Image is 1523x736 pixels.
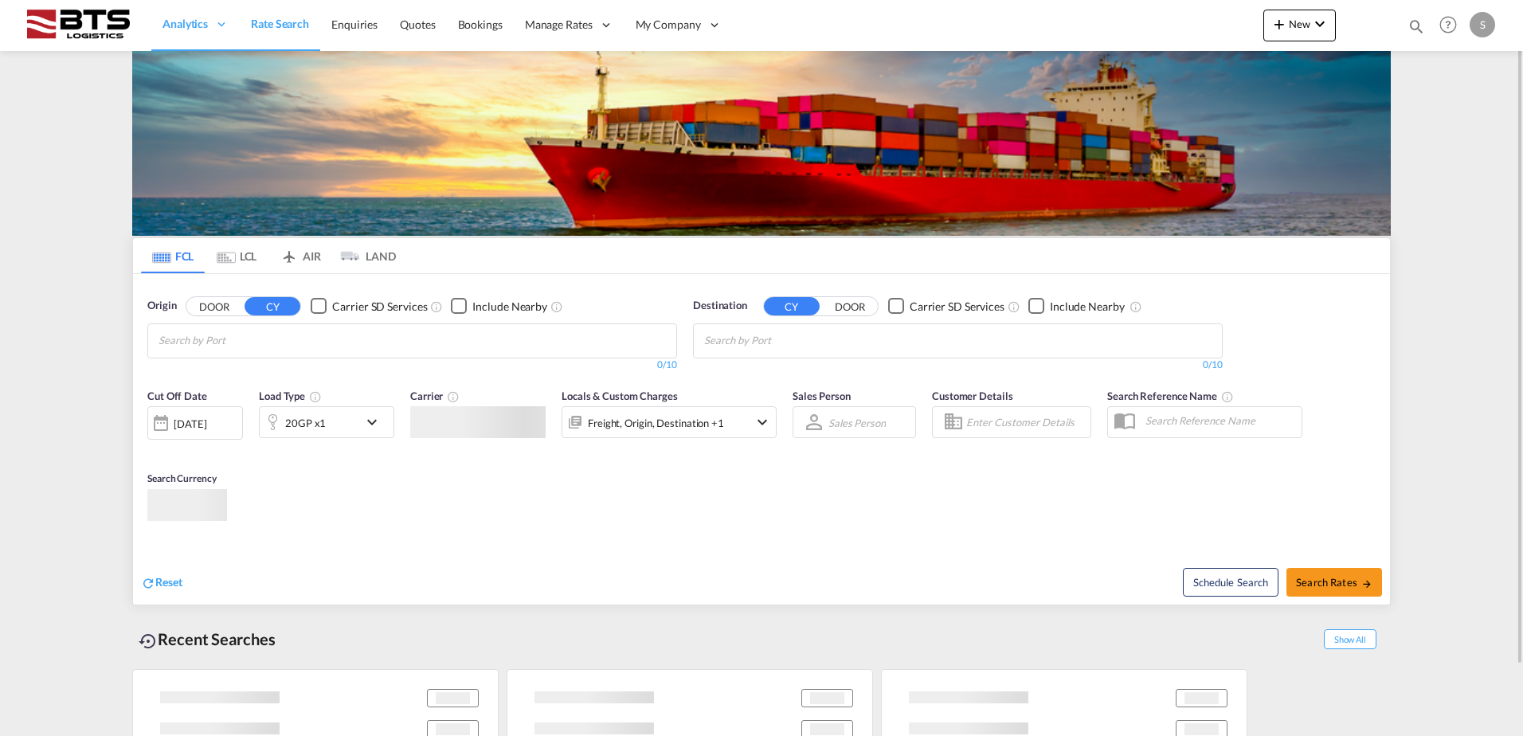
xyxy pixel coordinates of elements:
input: Enter Customer Details [966,410,1086,434]
button: Note: By default Schedule search will only considerorigin ports, destination ports and cut off da... [1183,568,1278,597]
span: Rate Search [251,17,309,30]
button: DOOR [186,297,242,315]
input: Chips input. [159,328,310,354]
img: cdcc71d0be7811ed9adfbf939d2aa0e8.png [24,7,131,43]
div: Include Nearby [472,299,547,315]
md-icon: icon-airplane [280,247,299,259]
span: Analytics [162,16,208,32]
button: Search Ratesicon-arrow-right [1286,568,1382,597]
div: Freight Origin Destination Factory Stuffingicon-chevron-down [562,406,777,438]
md-icon: icon-chevron-down [362,413,390,432]
md-tab-item: AIR [268,238,332,273]
span: Sales Person [793,390,851,402]
md-icon: icon-backup-restore [139,632,158,651]
span: Search Rates [1296,576,1372,589]
button: DOOR [822,297,878,315]
div: 20GP x1icon-chevron-down [259,406,394,438]
md-icon: Unchecked: Ignores neighbouring ports when fetching rates.Checked : Includes neighbouring ports w... [1130,300,1142,313]
div: 0/10 [147,358,677,372]
span: Locals & Custom Charges [562,390,678,402]
div: [DATE] [147,406,243,440]
span: Carrier [410,390,460,402]
md-checkbox: Checkbox No Ink [1028,298,1125,315]
md-pagination-wrapper: Use the left and right arrow keys to navigate between tabs [141,238,396,273]
md-tab-item: FCL [141,238,205,273]
span: Help [1435,11,1462,38]
md-chips-wrap: Chips container with autocompletion. Enter the text area, type text to search, and then use the u... [702,324,862,354]
span: Cut Off Date [147,390,207,402]
input: Chips input. [704,328,855,354]
md-icon: icon-magnify [1408,18,1425,35]
md-checkbox: Checkbox No Ink [888,298,1004,315]
span: Quotes [400,18,435,31]
div: icon-refreshReset [141,574,182,592]
span: Origin [147,298,176,314]
md-select: Sales Person [827,411,887,434]
md-icon: icon-chevron-down [753,413,772,432]
div: Freight Origin Destination Factory Stuffing [588,412,724,434]
button: CY [245,297,300,315]
button: icon-plus 400-fgNewicon-chevron-down [1263,10,1336,41]
span: New [1270,18,1329,30]
span: Show All [1324,629,1376,649]
div: Recent Searches [132,621,282,657]
span: Bookings [458,18,503,31]
md-chips-wrap: Chips container with autocompletion. Enter the text area, type text to search, and then use the u... [156,324,316,354]
img: LCL+%26+FCL+BACKGROUND.png [132,51,1391,236]
md-icon: icon-information-outline [309,390,322,403]
div: Carrier SD Services [910,299,1004,315]
md-icon: Unchecked: Search for CY (Container Yard) services for all selected carriers.Checked : Search for... [430,300,443,313]
md-icon: Unchecked: Search for CY (Container Yard) services for all selected carriers.Checked : Search for... [1008,300,1020,313]
span: Search Currency [147,472,217,484]
button: CY [764,297,820,315]
md-icon: icon-arrow-right [1361,578,1372,589]
md-icon: icon-refresh [141,576,155,590]
div: OriginDOOR CY Checkbox No InkUnchecked: Search for CY (Container Yard) services for all selected ... [133,274,1390,605]
span: Manage Rates [525,17,593,33]
div: 0/10 [693,358,1223,372]
md-tab-item: LCL [205,238,268,273]
div: 20GP x1 [285,412,326,434]
input: Search Reference Name [1137,409,1302,433]
span: Load Type [259,390,322,402]
md-datepicker: Select [147,438,159,460]
span: Search Reference Name [1107,390,1234,402]
md-icon: Unchecked: Ignores neighbouring ports when fetching rates.Checked : Includes neighbouring ports w... [550,300,563,313]
md-tab-item: LAND [332,238,396,273]
div: Carrier SD Services [332,299,427,315]
md-icon: Your search will be saved by the below given name [1221,390,1234,403]
div: Include Nearby [1050,299,1125,315]
div: [DATE] [174,417,206,431]
md-checkbox: Checkbox No Ink [451,298,547,315]
span: Enquiries [331,18,378,31]
div: icon-magnify [1408,18,1425,41]
span: My Company [636,17,701,33]
md-icon: The selected Trucker/Carrierwill be displayed in the rate results If the rates are from another f... [447,390,460,403]
md-icon: icon-chevron-down [1310,14,1329,33]
span: Reset [155,575,182,589]
md-icon: icon-plus 400-fg [1270,14,1289,33]
div: Help [1435,11,1470,40]
span: Destination [693,298,747,314]
div: S [1470,12,1495,37]
md-checkbox: Checkbox No Ink [311,298,427,315]
span: Customer Details [932,390,1012,402]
